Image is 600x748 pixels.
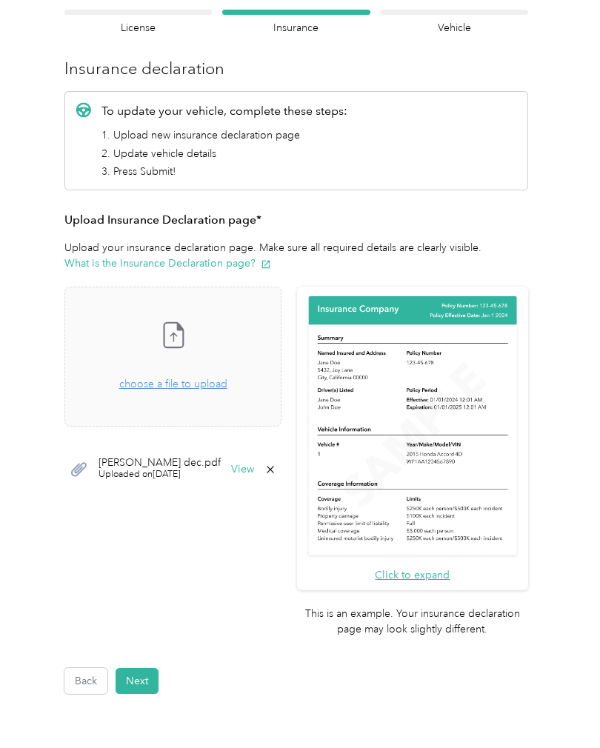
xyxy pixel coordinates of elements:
[305,294,521,559] img: Sample insurance declaration
[116,668,159,694] button: Next
[64,256,271,271] button: What is the Insurance Declaration page?
[64,668,107,694] button: Back
[101,164,347,179] li: 3. Press Submit!
[101,146,347,161] li: 2. Update vehicle details
[222,20,370,36] h4: Insurance
[99,458,221,468] span: [PERSON_NAME] dec.pdf
[65,287,281,426] span: choose a file to upload
[64,211,528,230] h3: Upload Insurance Declaration page*
[231,464,254,475] button: View
[64,240,528,271] p: Upload your insurance declaration page. Make sure all required details are clearly visible.
[517,665,600,748] iframe: Everlance-gr Chat Button Frame
[64,56,528,81] h3: Insurance declaration
[119,378,227,390] span: choose a file to upload
[101,102,347,120] p: To update your vehicle, complete these steps:
[64,20,212,36] h4: License
[99,468,221,481] span: Uploaded on [DATE]
[297,606,528,637] p: This is an example. Your insurance declaration page may look slightly different.
[375,567,450,583] button: Click to expand
[381,20,528,36] h4: Vehicle
[101,127,347,143] li: 1. Upload new insurance declaration page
